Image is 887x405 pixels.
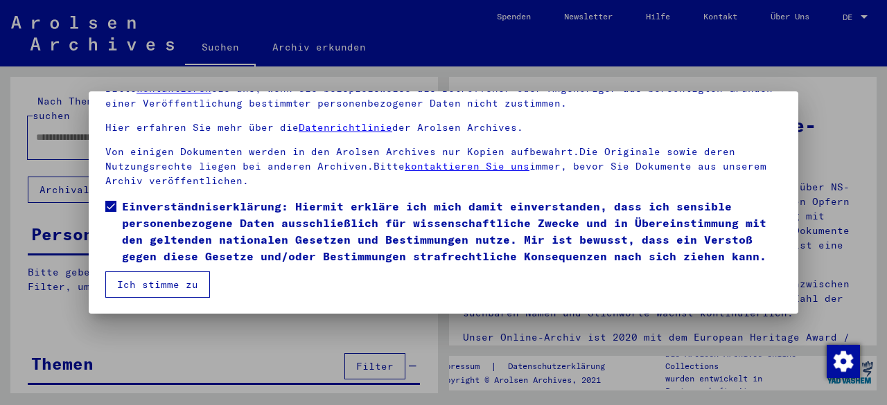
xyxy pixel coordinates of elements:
p: Von einigen Dokumenten werden in den Arolsen Archives nur Kopien aufbewahrt.Die Originale sowie d... [105,145,782,188]
img: Zustimmung ändern [827,345,860,378]
a: Datenrichtlinie [299,121,392,134]
a: kontaktieren Sie uns [405,160,529,172]
span: Einverständniserklärung: Hiermit erkläre ich mich damit einverstanden, dass ich sensible personen... [122,198,782,264]
button: Ich stimme zu [105,271,210,298]
p: Hier erfahren Sie mehr über die der Arolsen Archives. [105,120,782,135]
a: kontaktieren [137,82,211,95]
div: Zustimmung ändern [826,344,859,377]
p: Bitte Sie uns, wenn Sie beispielsweise als Betroffener oder Angehöriger aus berechtigten Gründen ... [105,82,782,111]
